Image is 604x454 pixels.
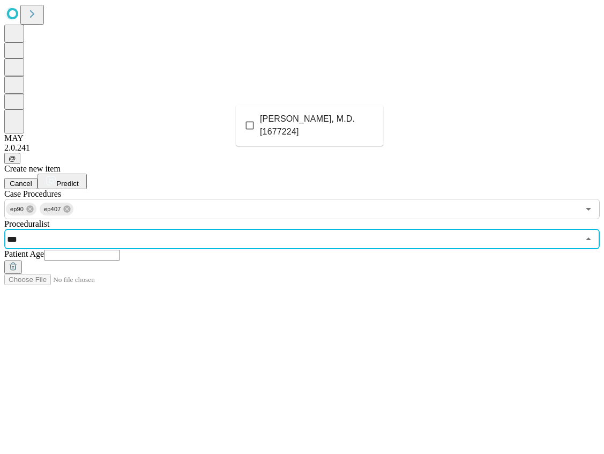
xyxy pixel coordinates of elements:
span: Create new item [4,164,61,173]
div: ep407 [40,203,73,215]
span: Patient Age [4,249,44,258]
button: Open [581,202,596,217]
span: [PERSON_NAME], M.D. [1677224] [260,113,375,138]
span: Proceduralist [4,219,49,228]
button: @ [4,153,20,164]
span: ep407 [40,203,65,215]
span: @ [9,154,16,162]
span: Cancel [10,180,32,188]
span: Predict [56,180,78,188]
span: Scheduled Procedure [4,189,61,198]
div: 2.0.241 [4,143,600,153]
div: MAY [4,133,600,143]
button: Cancel [4,178,38,189]
button: Predict [38,174,87,189]
span: ep90 [6,203,28,215]
button: Close [581,232,596,247]
div: ep90 [6,203,36,215]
